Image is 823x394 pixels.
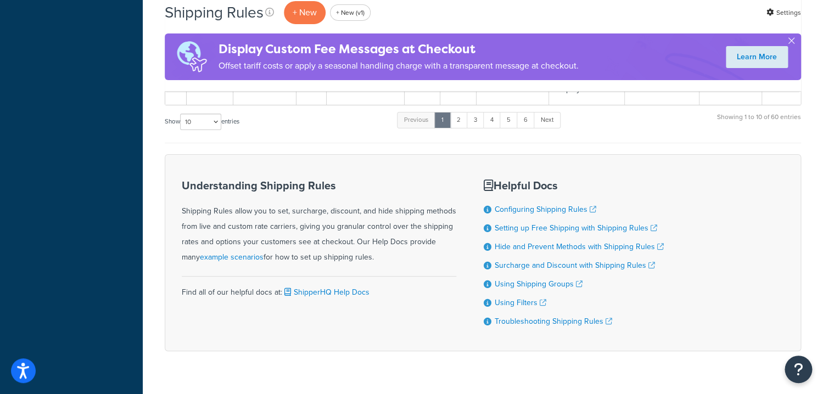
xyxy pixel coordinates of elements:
p: Offset tariff costs or apply a seasonal handling charge with a transparent message at checkout. [219,58,579,74]
label: Show entries [165,114,239,130]
a: Learn More [726,46,788,68]
a: Hide and Prevent Methods with Shipping Rules [495,241,664,252]
img: duties-banner-06bc72dcb5fe05cb3f9472aba00be2ae8eb53ab6f0d8bb03d382ba314ac3c341.png [165,33,219,80]
a: + New (v1) [330,4,371,21]
h3: Helpful Docs [484,179,664,192]
p: + New [284,1,326,24]
a: example scenarios [200,251,264,263]
div: Find all of our helpful docs at: [182,276,456,300]
a: 1 [434,112,451,128]
select: Showentries [180,114,221,130]
h1: Shipping Rules [165,2,264,23]
div: Shipping Rules allow you to set, surcharge, discount, and hide shipping methods from live and cus... [182,179,456,265]
a: Troubleshooting Shipping Rules [495,316,612,327]
button: Open Resource Center [785,356,812,383]
a: Settings [766,5,801,20]
a: Surcharge and Discount with Shipping Rules [495,260,655,271]
a: 4 [483,112,501,128]
a: ShipperHQ Help Docs [282,286,369,298]
a: 2 [450,112,468,128]
h4: Display Custom Fee Messages at Checkout [219,40,579,58]
a: Previous [397,112,435,128]
a: Setting up Free Shipping with Shipping Rules [495,222,657,234]
a: Configuring Shipping Rules [495,204,596,215]
a: 6 [517,112,535,128]
a: Next [534,112,561,128]
h3: Understanding Shipping Rules [182,179,456,192]
a: Using Filters [495,297,546,308]
a: Using Shipping Groups [495,278,583,290]
div: Showing 1 to 10 of 60 entries [717,111,801,134]
a: 3 [467,112,484,128]
a: 5 [500,112,518,128]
